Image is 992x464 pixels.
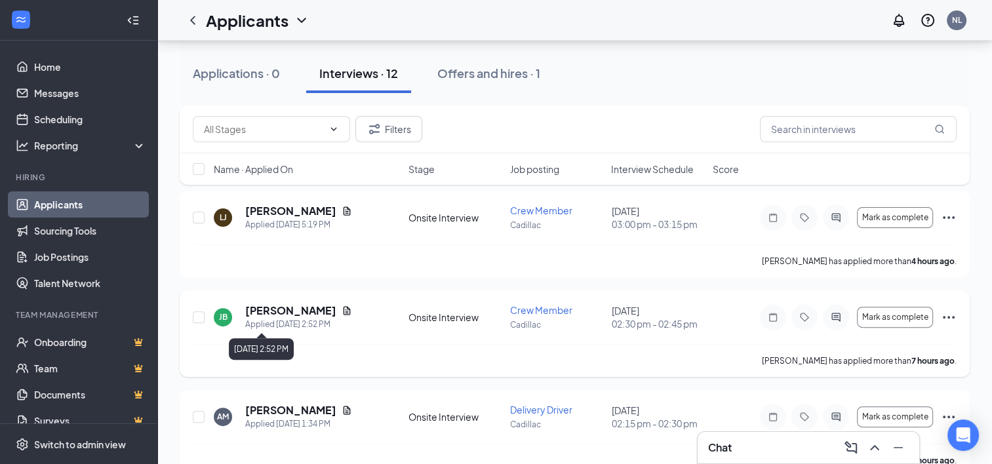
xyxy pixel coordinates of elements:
svg: ActiveChat [828,212,844,223]
svg: Note [765,212,781,223]
div: Applied [DATE] 2:52 PM [245,318,352,331]
a: TeamCrown [34,355,146,381]
div: LJ [220,212,227,223]
h5: [PERSON_NAME] [245,303,336,318]
div: AM [217,411,229,422]
a: Home [34,54,146,80]
div: Onsite Interview [408,410,502,423]
div: [DATE] [611,404,705,430]
svg: WorkstreamLogo [14,13,28,26]
svg: ChevronUp [867,440,883,455]
a: Sourcing Tools [34,218,146,244]
svg: ChevronDown [294,12,309,28]
svg: ActiveChat [828,412,844,422]
div: Offers and hires · 1 [437,65,540,81]
a: Talent Network [34,270,146,296]
div: Team Management [16,309,144,320]
div: [DATE] 2:52 PM [229,338,294,360]
p: [PERSON_NAME] has applied more than . [762,256,957,267]
svg: Settings [16,438,29,451]
div: Interviews · 12 [319,65,398,81]
div: Applied [DATE] 1:34 PM [245,417,352,431]
a: SurveysCrown [34,408,146,434]
svg: ChevronLeft [185,12,201,28]
svg: ComposeMessage [843,440,859,455]
svg: Filter [367,121,382,137]
span: Score [713,163,739,176]
div: Open Intercom Messenger [947,419,979,451]
svg: Ellipses [941,309,957,325]
svg: MagnifyingGlass [934,124,945,134]
span: Mark as complete [862,213,928,222]
div: NL [952,14,962,26]
svg: Notifications [891,12,907,28]
span: 02:15 pm - 02:30 pm [611,417,705,430]
a: DocumentsCrown [34,381,146,408]
svg: Tag [797,212,812,223]
span: Mark as complete [862,313,928,322]
svg: Tag [797,412,812,422]
input: Search in interviews [760,116,957,142]
svg: Note [765,312,781,322]
p: Cadillac [510,220,604,231]
h5: [PERSON_NAME] [245,204,336,218]
div: Applications · 0 [193,65,280,81]
b: 7 hours ago [911,356,955,366]
span: Name · Applied On [214,163,293,176]
h1: Applicants [206,9,288,31]
input: All Stages [204,122,323,136]
div: [DATE] [611,204,705,231]
button: Mark as complete [857,307,933,328]
svg: Minimize [890,440,906,455]
div: Reporting [34,139,147,152]
svg: Document [342,305,352,316]
span: 03:00 pm - 03:15 pm [611,218,705,231]
div: Switch to admin view [34,438,126,451]
b: 4 hours ago [911,256,955,266]
a: Messages [34,80,146,106]
svg: Tag [797,312,812,322]
span: Stage [408,163,435,176]
span: Mark as complete [862,412,928,421]
button: Filter Filters [355,116,422,142]
svg: ActiveChat [828,312,844,322]
span: Crew Member [510,204,572,216]
span: Crew Member [510,304,572,316]
svg: ChevronDown [328,124,339,134]
a: Scheduling [34,106,146,132]
h5: [PERSON_NAME] [245,403,336,417]
p: [PERSON_NAME] has applied more than . [762,355,957,366]
svg: Analysis [16,139,29,152]
button: Mark as complete [857,406,933,427]
svg: Ellipses [941,210,957,225]
span: Delivery Driver [510,404,572,416]
div: Onsite Interview [408,211,502,224]
span: Job posting [510,163,559,176]
svg: Ellipses [941,409,957,425]
a: OnboardingCrown [34,329,146,355]
span: 02:30 pm - 02:45 pm [611,317,705,330]
p: Cadillac [510,319,604,330]
button: Minimize [888,437,909,458]
a: Job Postings [34,244,146,270]
div: Hiring [16,172,144,183]
button: ChevronUp [864,437,885,458]
div: [DATE] [611,304,705,330]
button: ComposeMessage [841,437,862,458]
a: Applicants [34,191,146,218]
svg: Note [765,412,781,422]
svg: Document [342,206,352,216]
div: Onsite Interview [408,311,502,324]
div: Applied [DATE] 5:19 PM [245,218,352,231]
svg: Document [342,405,352,416]
p: Cadillac [510,419,604,430]
span: Interview Schedule [611,163,694,176]
svg: QuestionInfo [920,12,936,28]
div: JB [219,311,228,322]
svg: Collapse [127,14,140,27]
button: Mark as complete [857,207,933,228]
h3: Chat [708,440,732,455]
